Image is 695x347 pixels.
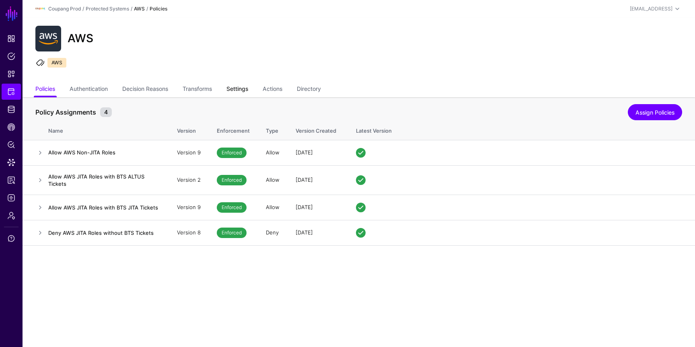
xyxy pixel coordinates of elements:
[258,119,288,140] th: Type
[297,82,321,97] a: Directory
[2,31,21,47] a: Dashboard
[169,119,209,140] th: Version
[263,82,282,97] a: Actions
[81,5,86,12] div: /
[7,52,15,60] span: Policies
[226,82,248,97] a: Settings
[2,172,21,188] a: Access Reporting
[7,141,15,149] span: Policy Lens
[7,123,15,131] span: CAEP Hub
[169,165,209,195] td: Version 2
[145,5,150,12] div: /
[288,119,348,140] th: Version Created
[217,228,247,238] span: Enforced
[35,4,45,14] img: svg+xml;base64,PHN2ZyBpZD0iTG9nbyIgeG1sbnM9Imh0dHA6Ly93d3cudzMub3JnLzIwMDAvc3ZnIiB3aWR0aD0iMTIxLj...
[100,107,112,117] small: 4
[48,119,169,140] th: Name
[7,158,15,166] span: Data Lens
[630,5,672,12] div: [EMAIL_ADDRESS]
[2,207,21,224] a: Admin
[169,140,209,165] td: Version 9
[47,58,66,68] span: AWS
[296,177,313,183] span: [DATE]
[2,190,21,206] a: Logs
[628,104,682,120] a: Assign Policies
[258,195,288,220] td: Allow
[7,70,15,78] span: Snippets
[7,194,15,202] span: Logs
[48,204,161,211] h4: Allow AWS JITA Roles with BTS JITA Tickets
[258,140,288,165] td: Allow
[2,119,21,135] a: CAEP Hub
[183,82,212,97] a: Transforms
[86,6,129,12] a: Protected Systems
[296,204,313,210] span: [DATE]
[2,66,21,82] a: Snippets
[296,229,313,236] span: [DATE]
[5,5,19,23] a: SGNL
[217,175,247,185] span: Enforced
[48,173,161,187] h4: Allow AWS JITA Roles with BTS ALTUS Tickets
[7,176,15,184] span: Access Reporting
[2,101,21,117] a: Identity Data Fabric
[2,137,21,153] a: Policy Lens
[169,195,209,220] td: Version 9
[70,82,108,97] a: Authentication
[217,148,247,158] span: Enforced
[217,202,247,213] span: Enforced
[7,35,15,43] span: Dashboard
[150,6,167,12] strong: Policies
[7,88,15,96] span: Protected Systems
[258,220,288,245] td: Deny
[2,84,21,100] a: Protected Systems
[7,234,15,242] span: Support
[209,119,258,140] th: Enforcement
[7,105,15,113] span: Identity Data Fabric
[169,220,209,245] td: Version 8
[348,119,695,140] th: Latest Version
[33,107,98,117] span: Policy Assignments
[48,229,161,236] h4: Deny AWS JITA Roles without BTS Tickets
[68,32,93,45] h2: AWS
[48,149,161,156] h4: Allow AWS Non-JITA Roles
[48,6,81,12] a: Coupang Prod
[7,211,15,220] span: Admin
[129,5,134,12] div: /
[2,48,21,64] a: Policies
[296,149,313,156] span: [DATE]
[35,82,55,97] a: Policies
[2,154,21,170] a: Data Lens
[122,82,168,97] a: Decision Reasons
[35,26,61,51] img: svg+xml;base64,PHN2ZyB3aWR0aD0iNjQiIGhlaWdodD0iNjQiIHZpZXdCb3g9IjAgMCA2NCA2NCIgZmlsbD0ibm9uZSIgeG...
[134,6,145,12] strong: AWS
[258,165,288,195] td: Allow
